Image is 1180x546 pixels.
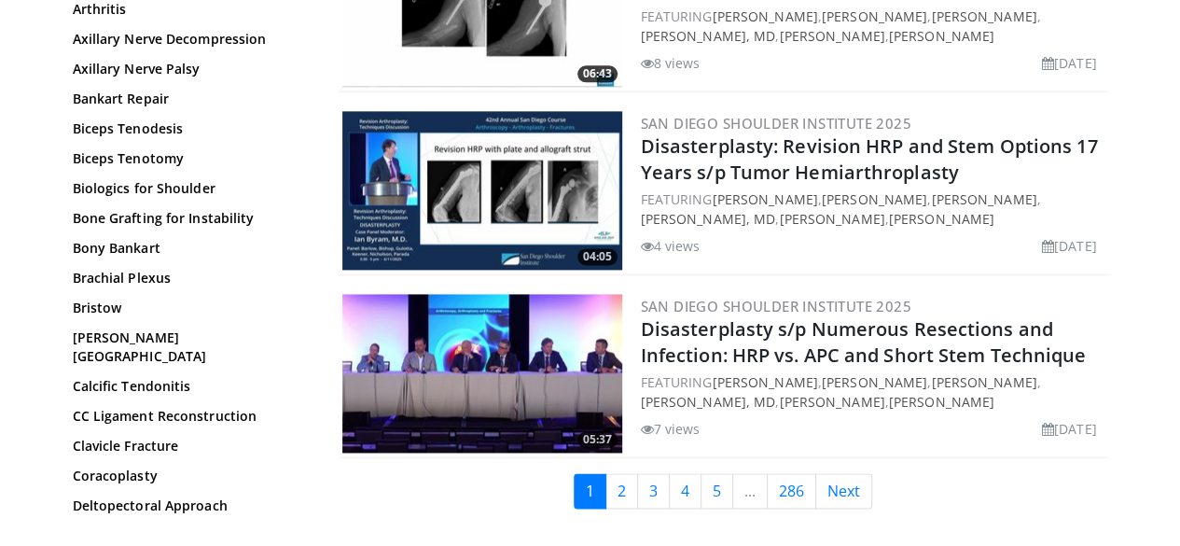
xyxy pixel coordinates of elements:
a: 3 [637,473,670,509]
a: [PERSON_NAME], MD [641,27,776,45]
a: [PERSON_NAME][GEOGRAPHIC_DATA] [73,329,301,366]
div: FEATURING , , , , , [641,189,1104,229]
a: 2 [605,473,638,509]
a: 286 [767,473,816,509]
span: 04:05 [577,248,618,265]
li: [DATE] [1042,236,1097,256]
a: Calcific Tendonitis [73,377,301,396]
a: [PERSON_NAME] [779,27,884,45]
a: [PERSON_NAME] [822,190,927,208]
a: [PERSON_NAME] [931,7,1036,25]
a: [PERSON_NAME] [822,373,927,391]
a: [PERSON_NAME] [889,27,994,45]
a: Deltopectoral Approach [73,497,301,515]
a: San Diego Shoulder Institute 2025 [641,114,911,133]
a: San Diego Shoulder Institute 2025 [641,297,911,315]
a: 04:05 [342,111,622,270]
a: Disasterplasty s/p Numerous Resections and Infection: HRP vs. APC and Short Stem Technique [641,316,1087,368]
a: Bristow [73,299,301,317]
a: [PERSON_NAME], MD [641,393,776,411]
a: [PERSON_NAME] [822,7,927,25]
a: Bony Bankart [73,239,301,258]
a: Axillary Nerve Decompression [73,30,301,49]
a: 1 [574,473,606,509]
a: 05:37 [342,294,622,453]
a: 4 [669,473,701,509]
a: [PERSON_NAME] [712,7,817,25]
nav: Search results pages [339,473,1108,509]
a: Bankart Repair [73,90,301,108]
span: 06:43 [577,65,618,82]
a: [PERSON_NAME] [712,373,817,391]
li: [DATE] [1042,419,1097,439]
a: Coracoplasty [73,467,301,485]
a: [PERSON_NAME] [889,210,994,228]
a: [PERSON_NAME] [779,210,884,228]
img: 7b57f22c-5213-4bef-a05f-3dadd91a2327.300x170_q85_crop-smart_upscale.jpg [342,294,622,453]
li: 7 views [641,419,701,439]
a: [PERSON_NAME] [931,373,1036,391]
a: Biceps Tenotomy [73,149,301,168]
a: Biologics for Shoulder [73,179,301,198]
a: Bone Grafting for Instability [73,209,301,228]
a: Brachial Plexus [73,269,301,287]
a: CC Ligament Reconstruction [73,407,301,426]
a: [PERSON_NAME] [931,190,1036,208]
a: Disasterplasty: Revision HRP and Stem Options 17 Years s/p Tumor Hemiarthroplasty [641,133,1098,185]
a: [PERSON_NAME] [889,393,994,411]
a: [PERSON_NAME], MD [641,210,776,228]
div: FEATURING , , , , , [641,7,1104,46]
li: 8 views [641,53,701,73]
li: 4 views [641,236,701,256]
span: 05:37 [577,431,618,448]
a: [PERSON_NAME] [712,190,817,208]
a: Next [815,473,872,509]
a: 5 [701,473,733,509]
img: 21812fae-67bd-4f5a-a4e0-cc0f8185c953.300x170_q85_crop-smart_upscale.jpg [342,111,622,270]
a: Clavicle Fracture [73,437,301,455]
a: Biceps Tenodesis [73,119,301,138]
li: [DATE] [1042,53,1097,73]
a: Axillary Nerve Palsy [73,60,301,78]
div: FEATURING , , , , , [641,372,1104,412]
a: [PERSON_NAME] [779,393,884,411]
